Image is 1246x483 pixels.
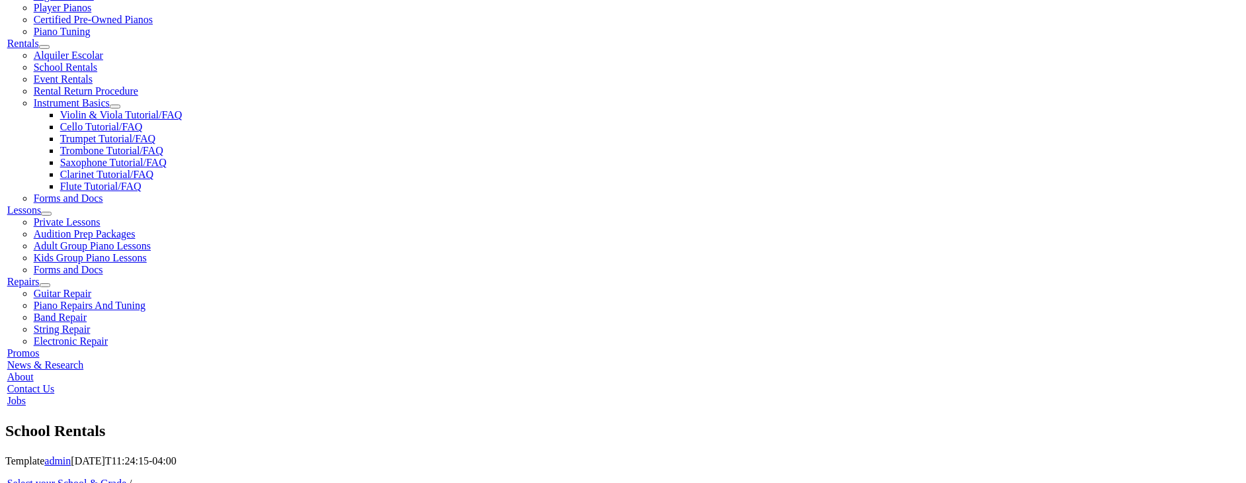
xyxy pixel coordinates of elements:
[110,105,120,109] button: Open submenu of Instrument Basics
[34,73,93,85] a: Event Rentals
[34,50,103,61] a: Alquiler Escolar
[5,420,1241,443] section: Page Title Bar
[34,216,101,228] a: Private Lessons
[34,228,136,240] a: Audition Prep Packages
[7,276,40,287] a: Repairs
[7,204,42,216] a: Lessons
[5,420,1241,443] h1: School Rentals
[34,324,91,335] a: String Repair
[60,169,154,180] a: Clarinet Tutorial/FAQ
[34,85,138,97] a: Rental Return Procedure
[41,212,52,216] button: Open submenu of Lessons
[34,26,91,37] a: Piano Tuning
[60,121,143,132] a: Cello Tutorial/FAQ
[5,455,44,466] span: Template
[60,133,155,144] a: Trumpet Tutorial/FAQ
[7,395,26,406] a: Jobs
[34,193,103,204] a: Forms and Docs
[34,252,147,263] a: Kids Group Piano Lessons
[60,109,183,120] a: Violin & Viola Tutorial/FAQ
[44,455,71,466] a: admin
[34,62,97,73] a: School Rentals
[7,371,34,382] a: About
[7,359,84,371] a: News & Research
[34,240,151,251] a: Adult Group Piano Lessons
[34,264,103,275] a: Forms and Docs
[34,288,92,299] a: Guitar Repair
[34,2,92,13] a: Player Pianos
[60,145,163,156] a: Trombone Tutorial/FAQ
[7,347,40,359] a: Promos
[71,455,176,466] span: [DATE]T11:24:15-04:00
[7,38,39,49] a: Rentals
[39,45,50,49] button: Open submenu of Rentals
[60,181,142,192] a: Flute Tutorial/FAQ
[34,312,87,323] a: Band Repair
[60,157,167,168] a: Saxophone Tutorial/FAQ
[40,283,50,287] button: Open submenu of Repairs
[34,335,108,347] a: Electronic Repair
[7,383,55,394] a: Contact Us
[34,300,145,311] a: Piano Repairs And Tuning
[34,14,153,25] a: Certified Pre-Owned Pianos
[34,97,110,109] a: Instrument Basics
